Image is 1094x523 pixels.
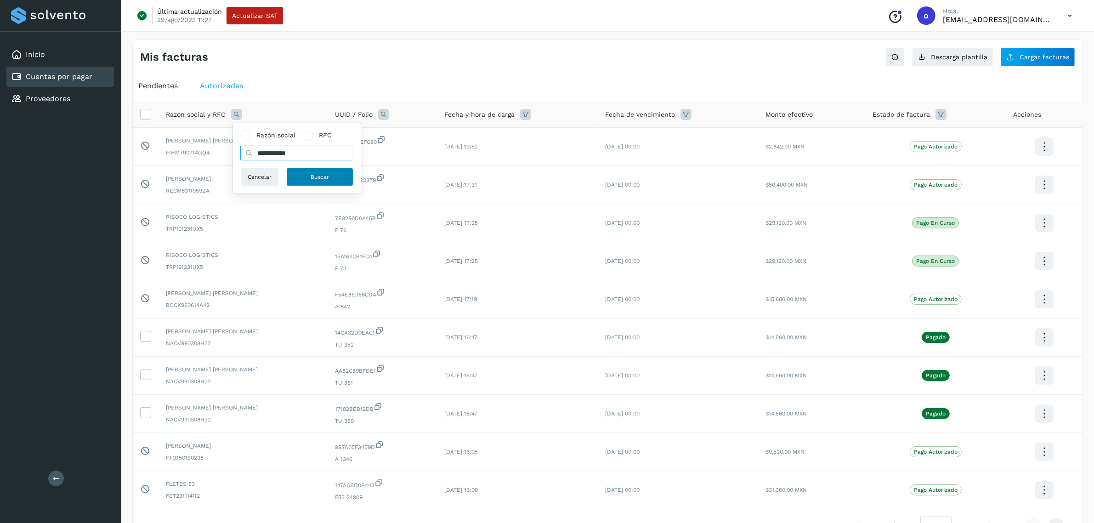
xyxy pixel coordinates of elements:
p: Pago en curso [916,258,955,264]
span: [DATE] 16:00 [444,487,478,493]
p: Última actualización [157,7,222,16]
span: $9,520.00 MXN [765,449,805,455]
div: Cuentas por pagar [6,67,114,87]
span: [DATE] 16:47 [444,372,477,379]
h4: Mis facturas [140,51,208,64]
span: $2,842.00 MXN [765,143,805,150]
span: FCT2311141I2 [166,492,320,500]
span: [PERSON_NAME] [PERSON_NAME] [166,289,320,297]
span: [DATE] 00:00 [605,410,640,417]
span: AA82C89BFDE1 [335,364,430,375]
span: $29,120.00 MXN [765,258,806,264]
span: [DATE] 17:25 [444,220,478,226]
span: [DATE] 00:00 [605,334,640,341]
span: [PERSON_NAME] [166,175,320,183]
p: Pago Autorizado [914,182,958,188]
span: Estado de factura [873,110,930,119]
span: [PERSON_NAME] [PERSON_NAME] [166,404,320,412]
span: [DATE] 00:00 [605,372,640,379]
span: [PERSON_NAME] [PERSON_NAME] [166,327,320,335]
span: Monto efectivo [765,110,813,119]
span: TRP191231UX5 [166,225,320,233]
span: A 31 [335,150,430,158]
p: Hola, [943,7,1053,15]
span: 17182BEB12DB [335,402,430,413]
p: Pago Autorizado [914,143,958,150]
span: $14,560.00 MXN [765,372,807,379]
span: [DATE] 16:05 [444,449,478,455]
span: F54E8E068CDA [335,288,430,299]
button: Actualizar SAT [227,7,283,24]
span: $31,360.00 MXN [765,487,807,493]
span: CCA09EAEFC80 [335,135,430,146]
span: [DATE] 19:52 [444,143,478,150]
span: TU 350 [335,417,430,425]
span: TU 351 [335,379,430,387]
span: Fecha y hora de carga [444,110,515,119]
span: Descarga plantilla [931,54,987,60]
span: F 76 [335,226,430,234]
span: [DATE] 16:47 [444,410,477,417]
div: Proveedores [6,89,114,109]
a: Inicio [26,50,45,59]
span: NACV990308H32 [166,377,320,386]
span: NACV990308H32 [166,339,320,347]
p: 29/ago/2023 11:27 [157,16,212,24]
span: [DATE] 00:00 [605,182,640,188]
span: FTO150130238 [166,454,320,462]
span: F 73 [335,264,430,273]
span: 7E3280D0A45B [335,211,430,222]
span: [DATE] 00:00 [605,296,640,302]
span: [DATE] 17:25 [444,258,478,264]
span: F53 24909 [335,493,430,501]
span: $50,400.00 MXN [765,182,808,188]
span: Autorizadas [200,81,243,90]
span: RISOCO LOGISTICS [166,213,320,221]
p: Pagado [926,372,946,379]
span: UUID / Folio [335,110,373,119]
span: TU 352 [335,341,430,349]
span: $29,120.00 MXN [765,220,806,226]
span: [DATE] 16:47 [444,334,477,341]
p: Pagado [926,410,946,417]
span: [PERSON_NAME] [PERSON_NAME] [166,136,320,145]
span: 0734DD0B2379 [335,173,430,184]
span: Actualizar SAT [232,12,278,19]
span: 9B7A05F3459D [335,440,430,451]
span: Pendientes [138,81,178,90]
span: [PERSON_NAME] [PERSON_NAME] [166,365,320,374]
p: Pago Autorizado [914,296,958,302]
span: 147ACED0B443 [335,478,430,489]
span: [DATE] 00:00 [605,220,640,226]
span: 14CA32D0EAC1 [335,326,430,337]
span: RECM8311059ZA [166,187,320,195]
a: Descarga plantilla [912,47,993,67]
span: [DATE] 17:31 [444,182,477,188]
span: 15A162CB1FC4 [335,250,430,261]
span: A 3481 [335,188,430,196]
p: Pago en curso [916,220,955,226]
span: Fecha de vencimiento [605,110,675,119]
span: $14,560.00 MXN [765,334,807,341]
p: Pago Autorizado [914,487,958,493]
span: NACV990308H32 [166,415,320,424]
span: [DATE] 00:00 [605,143,640,150]
a: Cuentas por pagar [26,72,92,81]
span: [PERSON_NAME] [166,442,320,450]
span: Acciones [1013,110,1041,119]
span: $15,680.00 MXN [765,296,807,302]
span: BOCK960614A42 [166,301,320,309]
span: FLETES 53 [166,480,320,488]
span: [DATE] 00:00 [605,258,640,264]
div: Inicio [6,45,114,65]
button: Cargar facturas [1001,47,1075,67]
p: orlando@rfllogistics.com.mx [943,15,1053,24]
span: A 1346 [335,455,430,463]
a: Proveedores [26,94,70,103]
p: Pago Autorizado [914,449,958,455]
span: Razón social y RFC [166,110,226,119]
span: FIHM790714GQ4 [166,148,320,157]
span: TRP191231UX5 [166,263,320,271]
span: [DATE] 00:00 [605,449,640,455]
span: A 842 [335,302,430,311]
